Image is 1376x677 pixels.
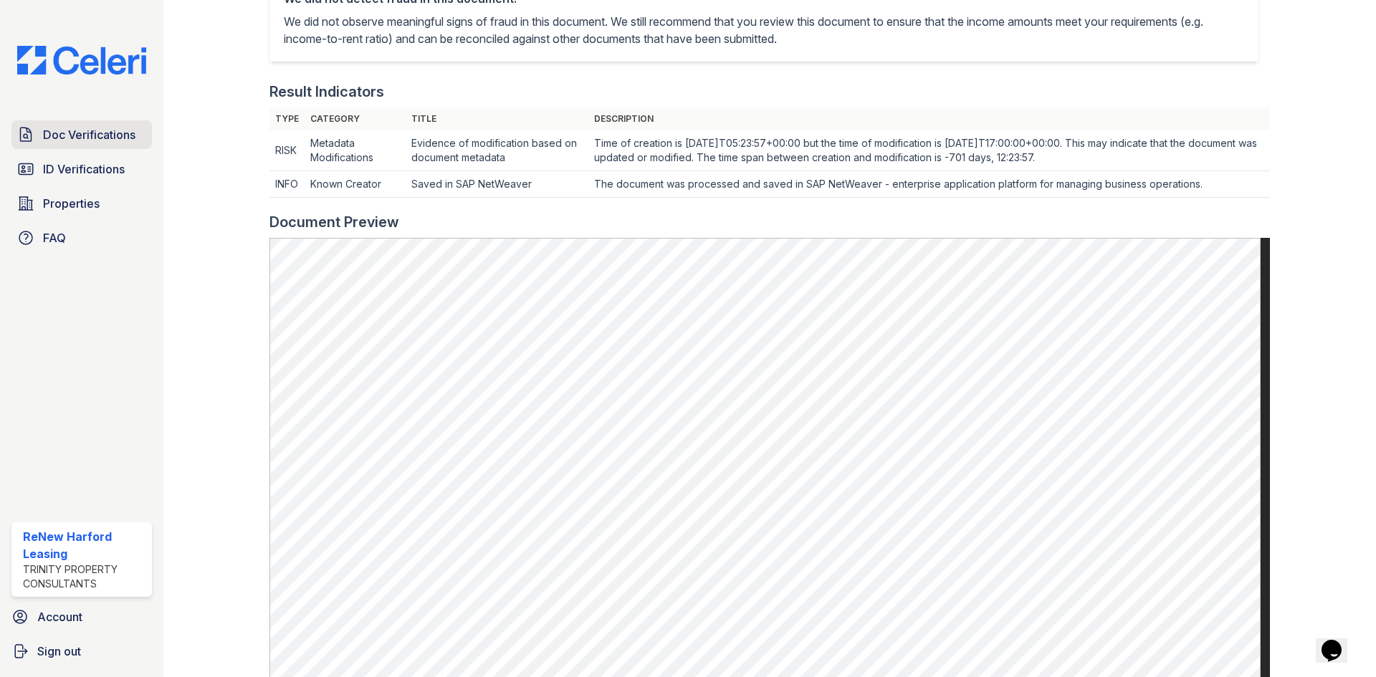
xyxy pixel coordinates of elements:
[406,107,589,130] th: Title
[11,120,152,149] a: Doc Verifications
[11,189,152,218] a: Properties
[305,171,406,198] td: Known Creator
[11,155,152,183] a: ID Verifications
[406,130,589,171] td: Evidence of modification based on document metadata
[6,637,158,666] a: Sign out
[23,562,146,591] div: Trinity Property Consultants
[1316,620,1362,663] iframe: chat widget
[6,46,158,75] img: CE_Logo_Blue-a8612792a0a2168367f1c8372b55b34899dd931a85d93a1a3d3e32e68fde9ad4.png
[43,195,100,212] span: Properties
[23,528,146,562] div: ReNew Harford Leasing
[37,608,82,625] span: Account
[588,171,1269,198] td: The document was processed and saved in SAP NetWeaver - enterprise application platform for manag...
[588,107,1269,130] th: Description
[43,229,66,246] span: FAQ
[43,160,125,178] span: ID Verifications
[37,643,81,660] span: Sign out
[269,212,399,232] div: Document Preview
[284,13,1244,47] p: We did not observe meaningful signs of fraud in this document. We still recommend that you review...
[43,126,135,143] span: Doc Verifications
[11,224,152,252] a: FAQ
[305,107,406,130] th: Category
[406,171,589,198] td: Saved in SAP NetWeaver
[269,171,305,198] td: INFO
[269,107,305,130] th: Type
[269,130,305,171] td: RISK
[269,82,384,102] div: Result Indicators
[6,602,158,631] a: Account
[588,130,1269,171] td: Time of creation is [DATE]T05:23:57+00:00 but the time of modification is [DATE]T17:00:00+00:00. ...
[305,130,406,171] td: Metadata Modifications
